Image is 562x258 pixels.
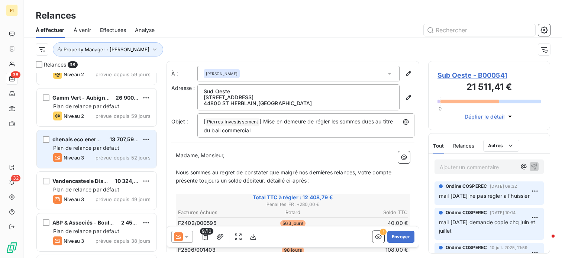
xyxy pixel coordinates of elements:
[490,184,517,188] span: [DATE] 09:32
[74,26,91,34] span: À venir
[483,140,519,152] button: Autres
[446,244,487,251] span: Ondine COSPEREC
[96,196,151,202] span: prévue depuis 49 jours
[52,94,132,101] span: Gamm Vert - Aubigny sur Nere
[64,113,84,119] span: Niveau 2
[490,210,516,215] span: [DATE] 10:14
[52,136,104,142] span: chenais eco energie
[332,209,408,216] th: Solde TTC
[52,178,126,184] span: Vandencasteele Distribution
[36,9,76,22] h3: Relances
[6,4,18,16] div: PI
[178,219,216,227] span: F2402/000595
[206,118,259,126] span: Pierres Investissement
[178,209,254,216] th: Factures échues
[537,233,555,251] iframe: Intercom live chat
[439,106,442,112] span: 0
[280,220,305,227] span: 563 jours
[490,245,527,250] span: 10 juil. 2025, 11:59
[176,169,393,184] span: Nous sommes au regret de constater que malgré nos dernières relances, votre compte présente toujo...
[433,143,444,149] span: Tout
[96,155,151,161] span: prévue depuis 52 jours
[204,94,393,100] p: [STREET_ADDRESS]
[53,145,119,151] span: Plan de relance par défaut
[446,209,487,216] span: Ondine COSPEREC
[387,231,414,243] button: Envoyer
[44,61,66,68] span: Relances
[100,26,126,34] span: Effectuées
[177,194,409,201] span: Total TTC à régler : 12 408,79 €
[171,85,195,91] span: Adresse :
[171,70,197,77] label: À :
[53,42,163,57] button: Property Manager : [PERSON_NAME]
[282,247,304,254] span: 98 jours
[204,88,393,94] p: Sud Oeste
[135,26,155,34] span: Analyse
[96,71,151,77] span: prévue depuis 59 jours
[462,112,516,121] button: Déplier le détail
[204,100,393,106] p: 44800 ST HERBLAIN , [GEOGRAPHIC_DATA]
[96,238,151,244] span: prévue depuis 38 jours
[200,228,213,235] span: 9/10
[6,242,18,254] img: Logo LeanPay
[64,196,84,202] span: Niveau 3
[53,186,119,193] span: Plan de relance par défaut
[64,46,149,52] span: Property Manager : [PERSON_NAME]
[115,178,146,184] span: 10 324,04 €
[171,118,188,125] span: Objet :
[204,118,394,133] span: ] Mise en demeure de régler les sommes dues au titre du bail commercial
[424,24,535,36] input: Rechercher
[64,71,84,77] span: Niveau 2
[36,73,158,258] div: grid
[453,143,474,149] span: Relances
[64,238,84,244] span: Niveau 3
[116,94,148,101] span: 26 900,99 €
[36,26,65,34] span: À effectuer
[176,152,225,158] span: Madame, Monsieur,
[332,219,408,227] td: 40,00 €
[11,71,20,78] span: 38
[177,201,409,208] span: Pénalités IFR : + 280,00 €
[52,219,148,226] span: ABP & Associés - Boulogne Billancou
[96,113,151,119] span: prévue depuis 59 jours
[206,71,238,76] span: [PERSON_NAME]
[121,219,148,226] span: 2 456,15 €
[439,219,537,234] span: mail [DATE] demande copie chq juin et juillet
[437,80,541,95] h3: 21 511,41 €
[53,103,119,109] span: Plan de relance par défaut
[255,209,331,216] th: Retard
[446,183,487,190] span: Ondine COSPEREC
[465,113,505,120] span: Déplier le détail
[437,70,541,80] span: Sub Oeste - B000541
[332,246,408,254] td: 108,00 €
[68,61,77,68] span: 38
[64,155,84,161] span: Niveau 3
[110,136,139,142] span: 13 707,59 €
[439,193,530,199] span: mail [DATE] ne pas régler à l'huissier
[53,228,119,234] span: Plan de relance par défaut
[204,118,206,125] span: [
[178,246,216,254] span: F2506/001403
[11,175,20,181] span: 32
